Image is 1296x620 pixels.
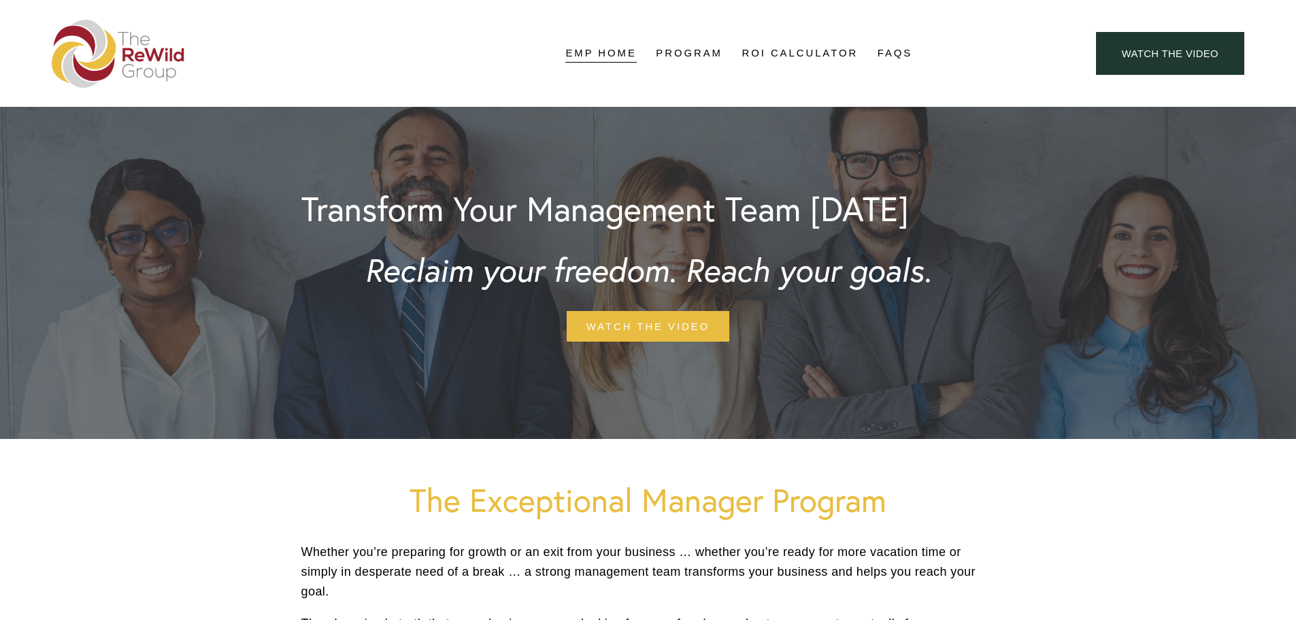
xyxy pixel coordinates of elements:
[301,482,995,518] h1: The Exceptional Manager Program
[365,250,676,290] em: Reclaim your freedom.
[878,44,913,64] a: FAQs
[565,44,636,64] a: EMP Home
[685,250,931,290] em: Reach your goals.
[52,20,185,88] img: The ReWild Group
[1096,32,1244,75] a: Watch the Video
[301,542,995,601] p: Whether you’re preparing for growth or an exit from your business … whether you’re ready for more...
[656,44,722,64] a: Program
[567,311,729,342] a: watch the video
[301,193,908,226] h1: Transform Your Management Team [DATE]
[742,44,858,64] a: ROI Calculator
